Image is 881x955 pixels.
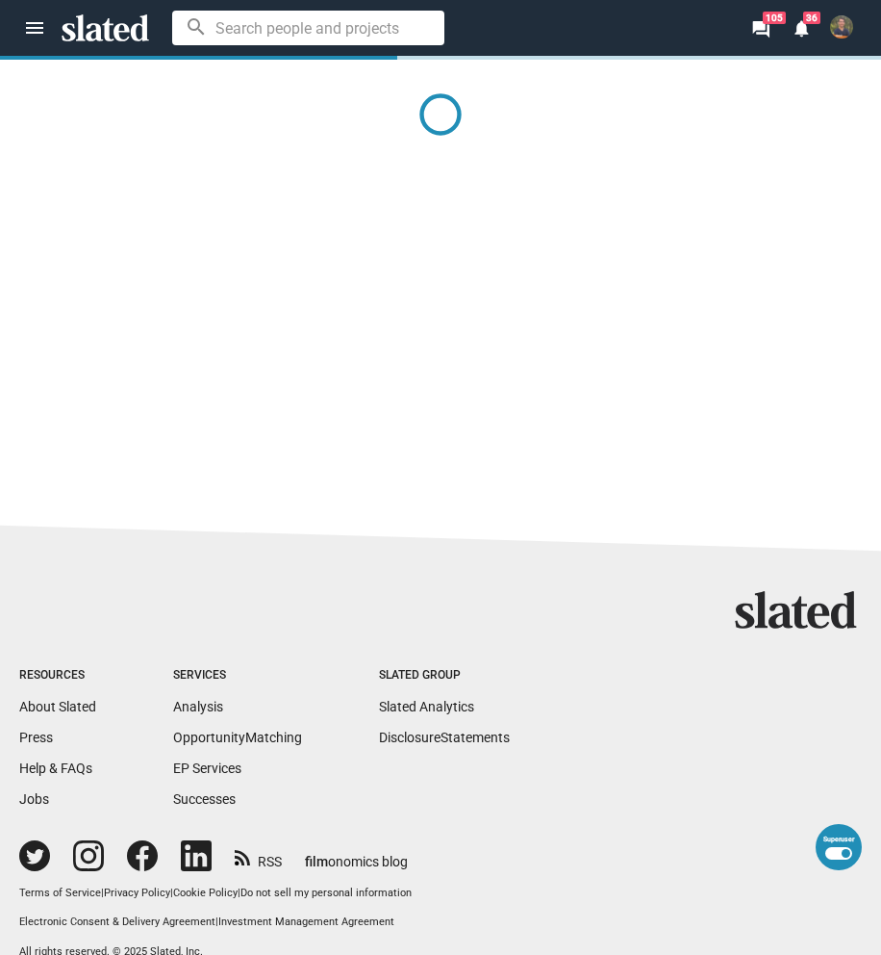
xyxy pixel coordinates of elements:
a: Privacy Policy [104,887,170,899]
span: 36 [803,12,820,24]
a: Investment Management Agreement [218,916,394,928]
div: Slated Group [379,668,510,684]
a: Help & FAQs [19,761,92,776]
button: Do not sell my personal information [240,887,412,901]
a: OpportunityMatching [173,730,302,745]
a: 105 [741,13,781,44]
a: Cookie Policy [173,887,238,899]
img: Mitchell Sturhann [830,15,853,39]
span: | [238,887,240,899]
a: Slated Analytics [379,699,474,714]
span: | [215,916,218,928]
input: Search people and projects [172,11,444,45]
a: filmonomics blog [305,838,408,871]
a: EP Services [173,761,241,776]
mat-icon: menu [23,16,46,39]
div: Services [173,668,302,684]
a: About Slated [19,699,96,714]
a: Jobs [19,791,49,807]
a: Successes [173,791,236,807]
span: 105 [763,12,786,24]
div: Superuser [823,836,854,843]
a: Press [19,730,53,745]
a: RSS [235,841,282,871]
span: | [170,887,173,899]
span: | [101,887,104,899]
mat-icon: forum [751,19,769,38]
a: Terms of Service [19,887,101,899]
a: DisclosureStatements [379,730,510,745]
a: 36 [781,13,821,44]
button: Mitchell Sturhann [821,12,862,42]
span: film [305,854,328,869]
a: Analysis [173,699,223,714]
mat-icon: notifications [792,18,810,37]
div: Resources [19,668,96,684]
a: Electronic Consent & Delivery Agreement [19,916,215,928]
button: Superuser [816,824,862,870]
